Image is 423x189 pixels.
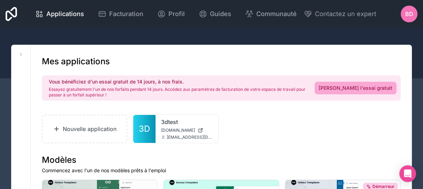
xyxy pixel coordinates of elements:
[30,6,90,22] a: Applications
[42,115,127,143] a: Nouvelle application
[46,10,84,17] font: Applications
[319,85,392,91] font: [PERSON_NAME] l'essai gratuit
[193,6,237,22] a: Guides
[256,10,297,17] font: Communauté
[210,10,231,17] font: Guides
[315,10,376,17] font: Contactez un expert
[139,124,150,134] font: 3D
[49,87,305,97] font: Essayez gratuitement l'un de nos forfaits pendant 14 jours. Accédez aux paramètres de facturation...
[161,118,212,126] a: 3dtest
[152,6,190,22] a: Profil
[240,6,302,22] a: Communauté
[399,165,416,182] div: Ouvrir Intercom Messenger
[63,125,116,132] font: Nouvelle application
[109,10,143,17] font: Facturation
[168,10,185,17] font: Profil
[42,155,76,165] font: Modèles
[315,82,396,94] a: [PERSON_NAME] l'essai gratuit
[92,6,149,22] a: Facturation
[49,79,184,85] font: Vous bénéficiez d'un essai gratuit de 14 jours, à nos frais.
[42,167,166,173] font: Commencez avec l'un de nos modèles prêts à l'emploi
[405,10,413,17] font: BD
[372,184,394,189] font: Démarreur
[167,135,237,140] font: [EMAIL_ADDRESS][DOMAIN_NAME]
[161,128,212,133] a: [DOMAIN_NAME]
[161,118,178,125] font: 3dtest
[42,56,110,66] font: Mes applications
[161,128,195,133] font: [DOMAIN_NAME]
[133,115,156,143] a: 3D
[304,9,376,19] button: Contactez un expert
